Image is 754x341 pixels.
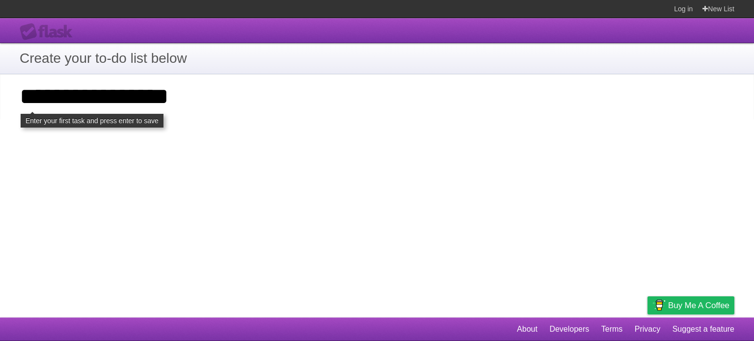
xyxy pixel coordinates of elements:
[601,320,623,339] a: Terms
[20,48,734,69] h1: Create your to-do list below
[635,320,660,339] a: Privacy
[517,320,538,339] a: About
[668,297,729,314] span: Buy me a coffee
[673,320,734,339] a: Suggest a feature
[20,23,79,41] div: Flask
[652,297,666,314] img: Buy me a coffee
[549,320,589,339] a: Developers
[647,296,734,315] a: Buy me a coffee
